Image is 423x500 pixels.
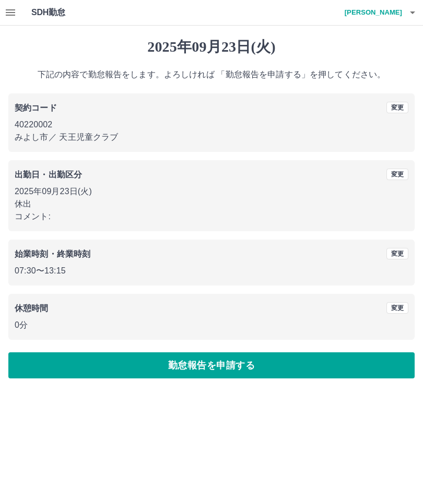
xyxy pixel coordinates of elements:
[15,131,408,144] p: みよし市 ／ 天王児童クラブ
[8,68,415,81] p: 下記の内容で勤怠報告をします。よろしければ 「勤怠報告を申請する」を押してください。
[386,169,408,180] button: 変更
[386,248,408,259] button: 変更
[386,302,408,314] button: 変更
[15,118,408,131] p: 40220002
[15,249,90,258] b: 始業時刻・終業時刻
[15,304,49,313] b: 休憩時間
[386,102,408,113] button: 変更
[15,210,408,223] p: コメント:
[15,170,82,179] b: 出勤日・出勤区分
[8,38,415,56] h1: 2025年09月23日(火)
[15,103,57,112] b: 契約コード
[15,319,408,331] p: 0分
[15,265,408,277] p: 07:30 〜 13:15
[15,185,408,198] p: 2025年09月23日(火)
[15,198,408,210] p: 休出
[8,352,415,378] button: 勤怠報告を申請する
